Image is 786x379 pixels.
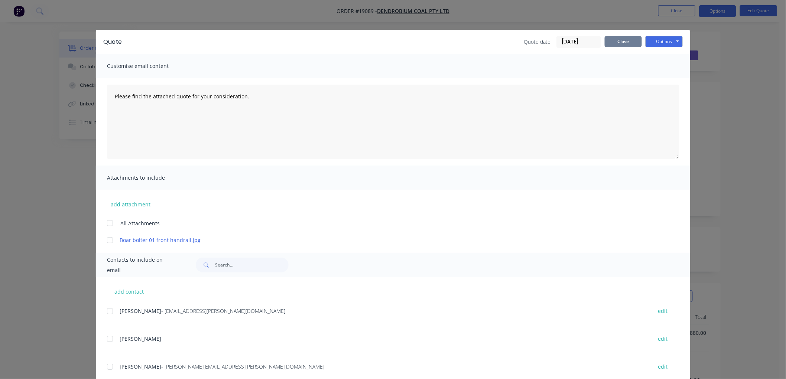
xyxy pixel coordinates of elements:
[120,363,161,370] span: [PERSON_NAME]
[653,362,672,372] button: edit
[524,38,550,46] span: Quote date
[215,258,289,272] input: Search...
[107,173,189,183] span: Attachments to include
[120,219,160,227] span: All Attachments
[107,255,177,275] span: Contacts to include on email
[605,36,642,47] button: Close
[161,363,324,370] span: - [PERSON_NAME][EMAIL_ADDRESS][PERSON_NAME][DOMAIN_NAME]
[646,36,683,47] button: Options
[107,61,189,71] span: Customise email content
[107,85,679,159] textarea: Please find the attached quote for your consideration.
[107,286,152,297] button: add contact
[120,307,161,314] span: [PERSON_NAME]
[107,199,154,210] button: add attachment
[103,37,122,46] div: Quote
[120,236,644,244] a: Boar bolter 01 front handrail.jpg
[653,306,672,316] button: edit
[653,334,672,344] button: edit
[120,335,161,342] span: [PERSON_NAME]
[161,307,285,314] span: - [EMAIL_ADDRESS][PERSON_NAME][DOMAIN_NAME]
